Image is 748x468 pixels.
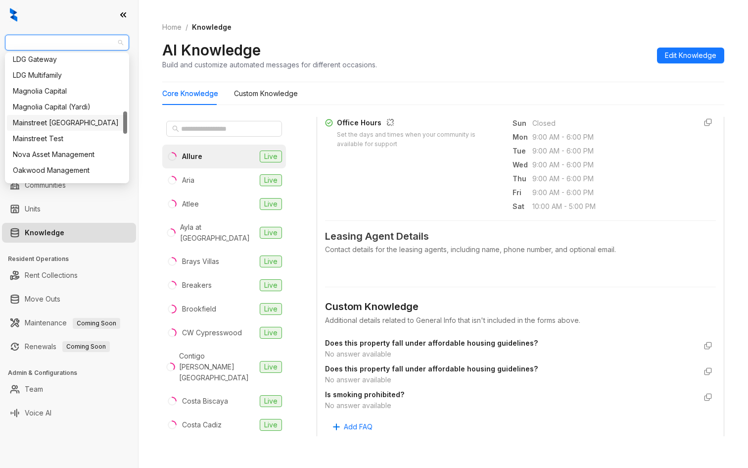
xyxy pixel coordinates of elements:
[13,165,121,176] div: Oakwood Management
[260,327,282,339] span: Live
[10,8,17,22] img: logo
[162,88,218,99] div: Core Knowledge
[13,133,121,144] div: Mainstreet Test
[260,395,282,407] span: Live
[7,83,127,99] div: Magnolia Capital
[532,201,688,212] span: 10:00 AM - 5:00 PM
[182,304,216,314] div: Brookfield
[665,50,716,61] span: Edit Knowledge
[325,390,404,399] strong: Is smoking prohibited?
[513,159,532,170] span: Wed
[182,175,194,186] div: Aria
[7,147,127,162] div: Nova Asset Management
[2,66,136,86] li: Leads
[513,118,532,129] span: Sun
[2,133,136,153] li: Collections
[7,99,127,115] div: Magnolia Capital (Yardi)
[13,86,121,97] div: Magnolia Capital
[13,117,121,128] div: Mainstreet [GEOGRAPHIC_DATA]
[234,88,298,99] div: Custom Knowledge
[25,403,51,423] a: Voice AI
[325,339,538,347] strong: Does this property fall under affordable housing guidelines?
[8,255,138,263] h3: Resident Operations
[2,313,136,333] li: Maintenance
[7,178,127,194] div: Onni
[260,227,282,239] span: Live
[532,159,688,170] span: 9:00 AM - 6:00 PM
[25,265,78,285] a: Rent Collections
[337,117,501,130] div: Office Hours
[325,244,716,255] div: Contact details for the leasing agents, including name, phone number, and optional email.
[162,59,377,70] div: Build and customize automated messages for different occasions.
[182,419,222,430] div: Costa Cadiz
[162,41,261,59] h2: AI Knowledge
[325,400,696,411] div: No answer available
[2,223,136,243] li: Knowledge
[532,187,688,198] span: 9:00 AM - 6:00 PM
[325,315,716,326] div: Additional details related to General Info that isn't included in the forms above.
[325,349,696,360] div: No answer available
[192,23,232,31] span: Knowledge
[2,199,136,219] li: Units
[186,22,188,33] li: /
[180,222,256,244] div: Ayla at [GEOGRAPHIC_DATA]
[13,102,121,112] div: Magnolia Capital (Yardi)
[62,341,110,352] span: Coming Soon
[325,299,716,314] div: Custom Knowledge
[172,125,179,132] span: search
[325,374,696,385] div: No answer available
[182,199,199,209] div: Atlee
[182,280,212,291] div: Breakers
[13,181,121,192] div: Onni
[11,35,123,50] span: United Apartment Group
[657,48,724,63] button: Edit Knowledge
[7,115,127,131] div: Mainstreet Canada
[25,337,110,357] a: RenewalsComing Soon
[8,368,138,377] h3: Admin & Configurations
[25,223,64,243] a: Knowledge
[2,265,136,285] li: Rent Collections
[179,351,256,383] div: Contigo [PERSON_NAME][GEOGRAPHIC_DATA]
[325,229,716,244] span: Leasing Agent Details
[73,318,120,329] span: Coming Soon
[513,146,532,156] span: Tue
[325,364,538,373] strong: Does this property fall under affordable housing guidelines?
[25,289,60,309] a: Move Outs
[260,174,282,186] span: Live
[532,118,688,129] span: Closed
[25,175,66,195] a: Communities
[260,198,282,210] span: Live
[532,146,688,156] span: 9:00 AM - 6:00 PM
[325,419,380,435] button: Add FAQ
[182,396,228,407] div: Costa Biscaya
[7,162,127,178] div: Oakwood Management
[260,256,282,267] span: Live
[7,67,127,83] div: LDG Multifamily
[260,419,282,431] span: Live
[532,132,688,143] span: 9:00 AM - 6:00 PM
[25,199,41,219] a: Units
[2,175,136,195] li: Communities
[513,201,532,212] span: Sat
[25,379,43,399] a: Team
[2,289,136,309] li: Move Outs
[2,109,136,129] li: Leasing
[160,22,184,33] a: Home
[344,421,373,432] span: Add FAQ
[2,379,136,399] li: Team
[2,403,136,423] li: Voice AI
[7,52,127,67] div: LDG Gateway
[513,187,532,198] span: Fri
[260,361,282,373] span: Live
[513,173,532,184] span: Thu
[13,54,121,65] div: LDG Gateway
[182,256,219,267] div: Brays Villas
[2,337,136,357] li: Renewals
[182,151,202,162] div: Allure
[13,70,121,81] div: LDG Multifamily
[13,149,121,160] div: Nova Asset Management
[182,327,242,338] div: CW Cypresswood
[260,151,282,162] span: Live
[337,130,501,149] div: Set the days and times when your community is available for support
[513,132,532,143] span: Mon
